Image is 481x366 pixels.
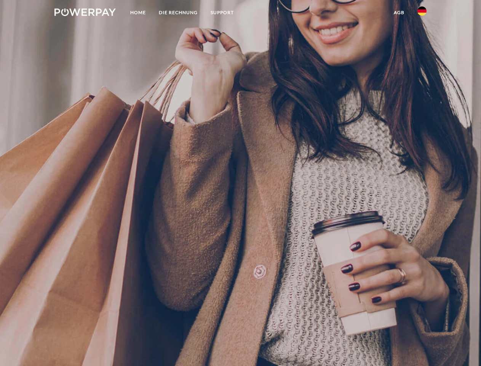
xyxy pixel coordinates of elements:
[204,6,240,19] a: SUPPORT
[417,6,427,16] img: de
[152,6,204,19] a: DIE RECHNUNG
[387,6,411,19] a: agb
[124,6,152,19] a: Home
[54,8,116,16] img: logo-powerpay-white.svg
